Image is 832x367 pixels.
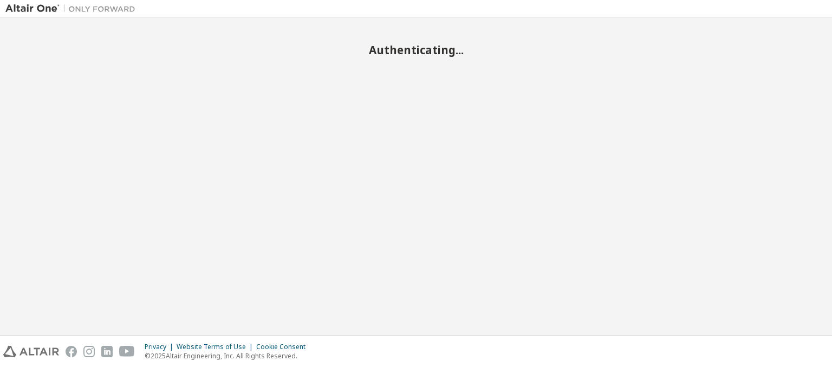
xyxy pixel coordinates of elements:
[66,346,77,357] img: facebook.svg
[177,343,256,351] div: Website Terms of Use
[119,346,135,357] img: youtube.svg
[5,3,141,14] img: Altair One
[3,346,59,357] img: altair_logo.svg
[83,346,95,357] img: instagram.svg
[5,43,827,57] h2: Authenticating...
[256,343,312,351] div: Cookie Consent
[145,343,177,351] div: Privacy
[145,351,312,360] p: © 2025 Altair Engineering, Inc. All Rights Reserved.
[101,346,113,357] img: linkedin.svg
